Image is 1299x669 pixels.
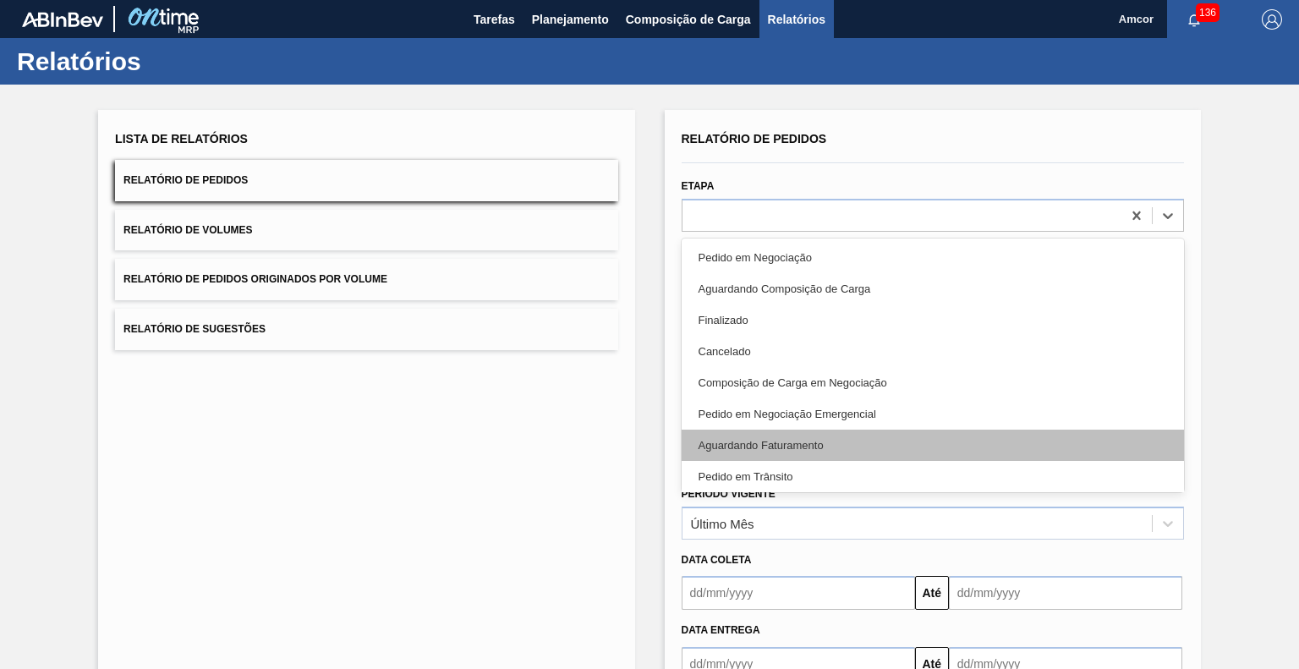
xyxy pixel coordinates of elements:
button: Relatório de Pedidos [115,160,617,201]
input: dd/mm/yyyy [949,576,1182,610]
label: Etapa [682,180,715,192]
input: dd/mm/yyyy [682,576,915,610]
span: 136 [1196,3,1220,22]
span: Relatório de Pedidos [682,132,827,145]
h1: Relatórios [17,52,317,71]
div: Último Mês [691,516,754,530]
div: Composição de Carga em Negociação [682,367,1184,398]
div: Pedido em Negociação Emergencial [682,398,1184,430]
span: Relatório de Sugestões [123,323,266,335]
div: Aguardando Composição de Carga [682,273,1184,304]
button: Até [915,576,949,610]
div: Cancelado [682,336,1184,367]
span: Tarefas [474,9,515,30]
div: Pedido em Negociação [682,242,1184,273]
span: Relatório de Pedidos [123,174,248,186]
img: Logout [1262,9,1282,30]
div: Aguardando Faturamento [682,430,1184,461]
span: Relatório de Pedidos Originados por Volume [123,273,387,285]
button: Relatório de Volumes [115,210,617,251]
button: Relatório de Sugestões [115,309,617,350]
span: Relatórios [768,9,825,30]
span: Data coleta [682,554,752,566]
img: TNhmsLtSVTkK8tSr43FrP2fwEKptu5GPRR3wAAAABJRU5ErkJggg== [22,12,103,27]
button: Relatório de Pedidos Originados por Volume [115,259,617,300]
button: Notificações [1167,8,1221,31]
span: Relatório de Volumes [123,224,252,236]
div: Pedido em Trânsito [682,461,1184,492]
label: Período Vigente [682,488,776,500]
span: Composição de Carga [626,9,751,30]
div: Finalizado [682,304,1184,336]
span: Planejamento [532,9,609,30]
span: Lista de Relatórios [115,132,248,145]
span: Data entrega [682,624,760,636]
